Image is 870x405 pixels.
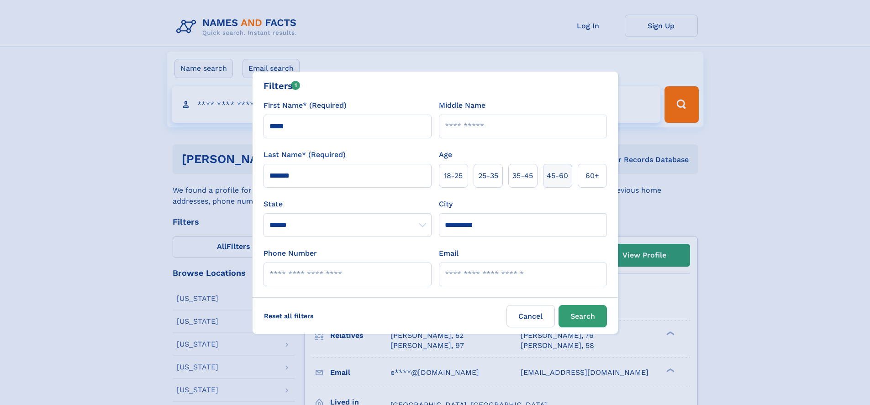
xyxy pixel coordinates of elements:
[264,79,301,93] div: Filters
[264,248,317,259] label: Phone Number
[264,100,347,111] label: First Name* (Required)
[559,305,607,327] button: Search
[439,199,453,210] label: City
[439,100,485,111] label: Middle Name
[264,149,346,160] label: Last Name* (Required)
[585,170,599,181] span: 60+
[444,170,463,181] span: 18‑25
[258,305,320,327] label: Reset all filters
[512,170,533,181] span: 35‑45
[478,170,498,181] span: 25‑35
[264,199,432,210] label: State
[547,170,568,181] span: 45‑60
[439,149,452,160] label: Age
[439,248,459,259] label: Email
[506,305,555,327] label: Cancel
